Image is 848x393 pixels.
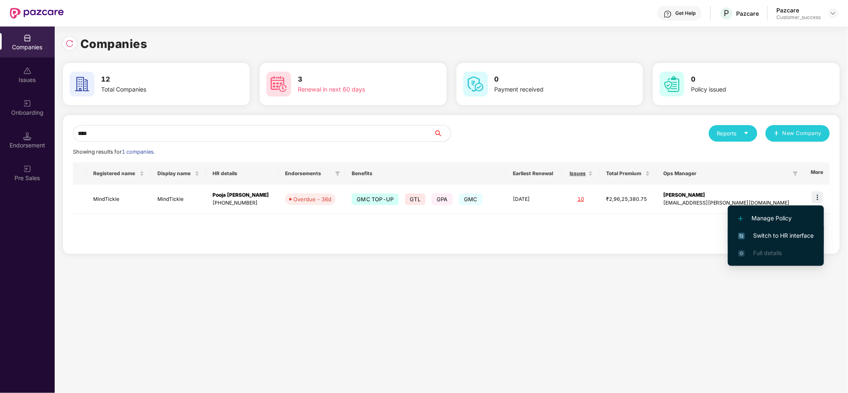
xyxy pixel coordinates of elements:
[691,74,805,85] h3: 0
[738,250,745,257] img: svg+xml;base64,PHN2ZyB4bWxucz0iaHR0cDovL3d3dy53My5vcmcvMjAwMC9zdmciIHdpZHRoPSIxNi4zNjMiIGhlaWdodD...
[506,185,562,214] td: [DATE]
[345,162,506,185] th: Benefits
[812,191,823,203] img: icon
[691,85,805,94] div: Policy issued
[405,193,426,205] span: GTL
[803,162,830,185] th: More
[744,130,749,136] span: caret-down
[738,216,743,221] img: svg+xml;base64,PHN2ZyB4bWxucz0iaHR0cDovL3d3dy53My5vcmcvMjAwMC9zdmciIHdpZHRoPSIxMi4yMDEiIGhlaWdodD...
[213,191,272,199] div: Pooja [PERSON_NAME]
[783,129,822,137] span: New Company
[213,199,272,207] div: [PHONE_NUMBER]
[10,8,64,19] img: New Pazcare Logo
[738,214,814,223] span: Manage Policy
[463,72,488,96] img: svg+xml;base64,PHN2ZyB4bWxucz0iaHR0cDovL3d3dy53My5vcmcvMjAwMC9zdmciIHdpZHRoPSI2MCIgaGVpZ2h0PSI2MC...
[736,10,759,17] div: Pazcare
[830,10,836,17] img: svg+xml;base64,PHN2ZyBpZD0iRHJvcGRvd24tMzJ4MzIiIHhtbG5zPSJodHRwOi8vd3d3LnczLm9yZy8yMDAwL3N2ZyIgd2...
[738,233,745,239] img: svg+xml;base64,PHN2ZyB4bWxucz0iaHR0cDovL3d3dy53My5vcmcvMjAwMC9zdmciIHdpZHRoPSIxNiIgaGVpZ2h0PSIxNi...
[569,170,587,177] span: Issues
[285,170,332,177] span: Endorsements
[298,74,411,85] h3: 3
[333,169,342,178] span: filter
[151,162,206,185] th: Display name
[157,170,193,177] span: Display name
[569,195,593,203] div: 10
[432,193,453,205] span: GPA
[151,185,206,214] td: MindTickle
[606,170,644,177] span: Total Premium
[660,72,684,96] img: svg+xml;base64,PHN2ZyB4bWxucz0iaHR0cDovL3d3dy53My5vcmcvMjAwMC9zdmciIHdpZHRoPSI2MCIgaGVpZ2h0PSI2MC...
[73,149,155,155] span: Showing results for
[293,195,331,203] div: Overdue - 36d
[80,35,147,53] h1: Companies
[434,130,451,137] span: search
[793,171,798,176] span: filter
[434,125,451,142] button: search
[663,199,796,207] div: [EMAIL_ADDRESS][PERSON_NAME][DOMAIN_NAME]
[23,132,31,140] img: svg+xml;base64,PHN2ZyB3aWR0aD0iMTQuNSIgaGVpZ2h0PSIxNC41IiB2aWV3Qm94PSIwIDAgMTYgMTYiIGZpbGw9Im5vbm...
[753,249,782,256] span: Full details
[87,185,151,214] td: MindTickle
[23,67,31,75] img: svg+xml;base64,PHN2ZyBpZD0iSXNzdWVzX2Rpc2FibGVkIiB4bWxucz0iaHR0cDovL3d3dy53My5vcmcvMjAwMC9zdmciIH...
[335,171,340,176] span: filter
[122,149,155,155] span: 1 companies.
[606,195,650,203] div: ₹2,96,25,380.75
[70,72,94,96] img: svg+xml;base64,PHN2ZyB4bWxucz0iaHR0cDovL3d3dy53My5vcmcvMjAwMC9zdmciIHdpZHRoPSI2MCIgaGVpZ2h0PSI2MC...
[724,8,729,18] span: P
[791,169,800,178] span: filter
[506,162,562,185] th: Earliest Renewal
[774,130,779,137] span: plus
[663,170,790,177] span: Ops Manager
[766,125,830,142] button: plusNew Company
[776,14,821,21] div: Customer_success
[298,85,411,94] div: Renewal in next 60 days
[87,162,151,185] th: Registered name
[101,85,215,94] div: Total Companies
[495,74,608,85] h3: 0
[459,193,483,205] span: GMC
[717,129,749,137] div: Reports
[738,231,814,240] span: Switch to HR interface
[495,85,608,94] div: Payment received
[663,191,796,199] div: [PERSON_NAME]
[206,162,279,185] th: HR details
[65,39,74,48] img: svg+xml;base64,PHN2ZyBpZD0iUmVsb2FkLTMyeDMyIiB4bWxucz0iaHR0cDovL3d3dy53My5vcmcvMjAwMC9zdmciIHdpZH...
[266,72,291,96] img: svg+xml;base64,PHN2ZyB4bWxucz0iaHR0cDovL3d3dy53My5vcmcvMjAwMC9zdmciIHdpZHRoPSI2MCIgaGVpZ2h0PSI2MC...
[352,193,399,205] span: GMC TOP-UP
[23,165,31,173] img: svg+xml;base64,PHN2ZyB3aWR0aD0iMjAiIGhlaWdodD0iMjAiIHZpZXdCb3g9IjAgMCAyMCAyMCIgZmlsbD0ibm9uZSIgeG...
[23,99,31,108] img: svg+xml;base64,PHN2ZyB3aWR0aD0iMjAiIGhlaWdodD0iMjAiIHZpZXdCb3g9IjAgMCAyMCAyMCIgZmlsbD0ibm9uZSIgeG...
[675,10,696,17] div: Get Help
[599,162,657,185] th: Total Premium
[93,170,138,177] span: Registered name
[101,74,215,85] h3: 12
[776,6,821,14] div: Pazcare
[562,162,599,185] th: Issues
[23,34,31,42] img: svg+xml;base64,PHN2ZyBpZD0iQ29tcGFuaWVzIiB4bWxucz0iaHR0cDovL3d3dy53My5vcmcvMjAwMC9zdmciIHdpZHRoPS...
[664,10,672,18] img: svg+xml;base64,PHN2ZyBpZD0iSGVscC0zMngzMiIgeG1sbnM9Imh0dHA6Ly93d3cudzMub3JnLzIwMDAvc3ZnIiB3aWR0aD...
